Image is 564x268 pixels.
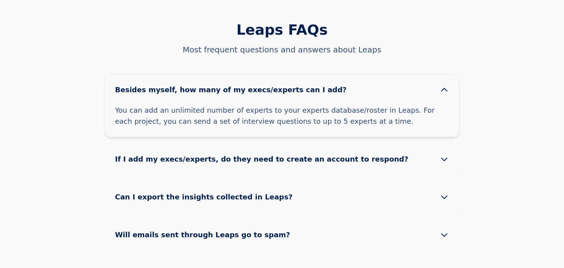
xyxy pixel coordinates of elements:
[115,229,303,240] span: Will emails sent through Leaps go to spam?
[105,22,459,38] h2: Leaps FAQs
[115,154,421,165] span: If I add my execs/experts, do they need to create an account to respond?
[115,192,305,203] span: Can I export the insights collected in Leaps?
[106,220,458,250] button: Will emails sent through Leaps go to spam?
[106,105,458,136] div: You can add an unlimited number of experts to your experts database/roster in Leaps. For each pro...
[106,144,458,174] button: If I add my execs/experts, do they need to create an account to respond?
[106,182,458,212] button: Can I export the insights collected in Leaps?
[105,44,459,55] p: Most frequent questions and answers about Leaps
[115,84,359,95] span: Besides myself, how many of my execs/experts can I add?
[106,75,458,105] button: Besides myself, how many of my execs/experts can I add?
